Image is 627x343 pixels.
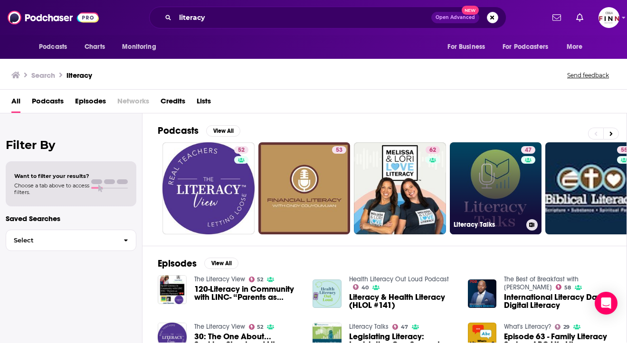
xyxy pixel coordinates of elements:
span: 40 [361,286,369,290]
button: View All [206,125,240,137]
a: 40 [353,284,369,290]
span: 52 [238,146,245,155]
a: 52 [249,324,264,330]
span: 58 [564,286,571,290]
span: Networks [117,93,149,113]
a: 58 [556,284,571,290]
img: User Profile [598,7,619,28]
a: The Literacy View [194,323,245,331]
span: 62 [429,146,436,155]
a: Literacy & Health Literacy (HLOL #141) [349,293,456,309]
a: Show notifications dropdown [572,9,587,26]
span: For Podcasters [503,40,548,54]
a: 62 [354,142,446,234]
a: The Best of Breakfast with Bongani Bingwa [504,275,579,291]
button: open menu [115,38,168,56]
div: Open Intercom Messenger [595,292,617,315]
button: open menu [441,38,497,56]
span: Want to filter your results? [14,173,89,179]
h2: Episodes [158,258,197,269]
a: Show notifications dropdown [549,9,565,26]
a: 52 [162,142,255,234]
span: 52 [257,278,263,282]
img: Literacy & Health Literacy (HLOL #141) [313,279,342,308]
img: International Literacy Day: Digital Literacy [468,279,497,308]
a: EpisodesView All [158,258,238,269]
h3: Literacy Talks [454,221,522,229]
img: Podchaser - Follow, Share and Rate Podcasts [8,9,99,27]
span: New [462,6,479,15]
a: 120-Literacy in Community with LINC- “Parents as Literacy Partners” [194,285,302,301]
a: PodcastsView All [158,125,240,137]
a: Episodes [75,93,106,113]
button: Send feedback [564,71,612,79]
h3: Search [31,71,55,80]
img: 120-Literacy in Community with LINC- “Parents as Literacy Partners” [158,275,187,304]
a: Credits [161,93,185,113]
a: 52 [249,277,264,282]
h3: literacy [66,71,92,80]
p: Saved Searches [6,214,136,223]
div: Search podcasts, credits, & more... [149,7,506,28]
span: Select [6,237,116,243]
a: 47Literacy Talks [450,142,542,234]
a: All [11,93,20,113]
span: For Business [447,40,485,54]
h2: Filter By [6,138,136,152]
a: Literacy Talks [349,323,389,331]
span: Charts [85,40,105,54]
span: 47 [525,146,532,155]
a: The Literacy View [194,275,245,283]
span: More [567,40,583,54]
a: 53 [258,142,351,234]
span: Monitoring [122,40,156,54]
a: Health Literacy Out Loud Podcast [349,275,449,283]
span: 53 [336,146,342,155]
button: Open AdvancedNew [431,12,479,23]
input: Search podcasts, credits, & more... [175,10,431,25]
h2: Podcasts [158,125,199,137]
a: 62 [426,146,440,154]
button: Show profile menu [598,7,619,28]
button: open menu [32,38,79,56]
span: Choose a tab above to access filters. [14,182,89,195]
a: Charts [78,38,111,56]
span: Open Advanced [436,15,475,20]
span: Podcasts [39,40,67,54]
a: 53 [332,146,346,154]
a: 29 [555,324,570,330]
button: Select [6,230,136,251]
span: 52 [257,325,263,329]
a: What's Literacy? [504,323,551,331]
span: 29 [563,325,570,329]
a: Lists [197,93,211,113]
button: View All [204,258,238,269]
a: International Literacy Day: Digital Literacy [504,293,611,309]
button: open menu [496,38,562,56]
button: open menu [560,38,595,56]
a: 47 [521,146,535,154]
span: 47 [401,325,408,329]
a: 52 [234,146,248,154]
a: 47 [392,324,408,330]
span: Logged in as FINNMadison [598,7,619,28]
a: Podcasts [32,93,64,113]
